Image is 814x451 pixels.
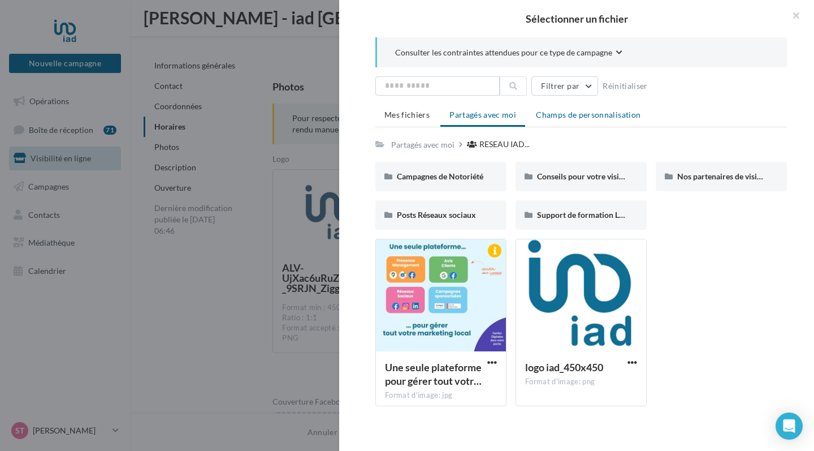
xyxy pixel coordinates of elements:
div: Partagés avec moi [391,139,454,151]
span: Consulter les contraintes attendues pour ce type de campagne [395,47,612,58]
span: Campagnes de Notoriété [397,171,483,181]
button: Filtrer par [531,76,598,96]
span: Champs de personnalisation [536,110,640,119]
span: Partagés avec moi [449,110,516,119]
div: Format d'image: jpg [385,390,497,401]
button: Réinitialiser [598,79,652,93]
span: Mes fichiers [384,110,430,119]
span: Conseils pour votre visibilité locale [537,171,660,181]
span: logo iad_450x450 [525,361,603,373]
span: Nos partenaires de visibilité locale [677,171,798,181]
span: Support de formation Localads [537,210,646,220]
h2: Sélectionner un fichier [357,14,796,24]
span: Posts Réseaux sociaux [397,210,476,220]
div: Open Intercom Messenger [776,413,803,440]
span: RESEAU IAD... [479,139,530,150]
div: Format d'image: png [525,377,637,387]
button: Consulter les contraintes attendues pour ce type de campagne [395,46,622,61]
span: Une seule plateforme pour gérer tout votre marketing local [385,361,482,387]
